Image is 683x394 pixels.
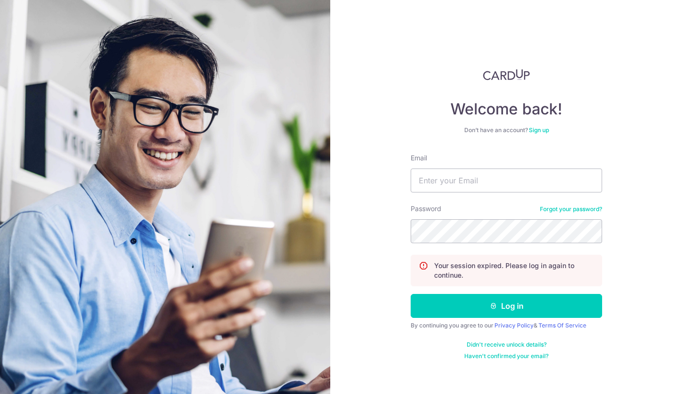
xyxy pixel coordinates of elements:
[467,341,547,349] a: Didn't receive unlock details?
[411,126,602,134] div: Don’t have an account?
[434,261,594,280] p: Your session expired. Please log in again to continue.
[411,204,441,214] label: Password
[411,322,602,329] div: By continuing you agree to our &
[411,153,427,163] label: Email
[411,169,602,192] input: Enter your Email
[540,205,602,213] a: Forgot your password?
[538,322,586,329] a: Terms Of Service
[494,322,534,329] a: Privacy Policy
[464,352,549,360] a: Haven't confirmed your email?
[483,69,530,80] img: CardUp Logo
[411,294,602,318] button: Log in
[529,126,549,134] a: Sign up
[411,100,602,119] h4: Welcome back!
